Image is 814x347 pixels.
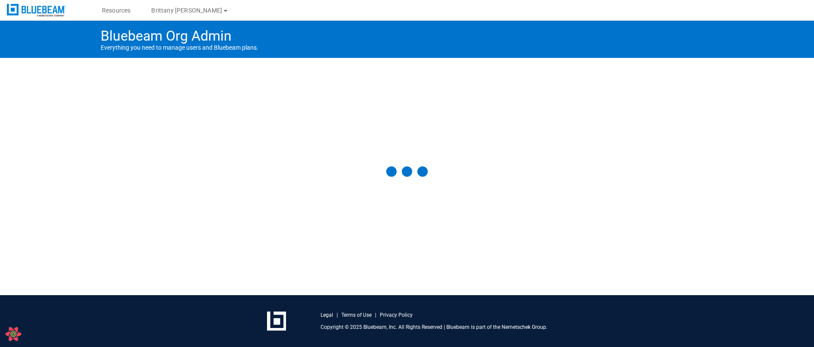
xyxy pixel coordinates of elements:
h1: Bluebeam Org Admin [101,28,713,44]
a: Terms of Use [341,312,372,318]
p: Copyright © 2025 Bluebeam, Inc. All Rights Reserved | Bluebeam is part of the Nemetschek Group. [321,324,547,331]
img: Bluebeam, Inc. [7,4,66,16]
div: | | [321,312,413,318]
a: Privacy Policy [380,312,413,318]
div: undefined [386,166,428,177]
button: Brittany [PERSON_NAME] [141,3,239,17]
div: Everything you need to manage users and Bluebeam plans. [94,21,720,58]
button: Open React Query Devtools [5,325,22,343]
a: Legal [321,312,333,318]
button: Resources [92,3,141,17]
